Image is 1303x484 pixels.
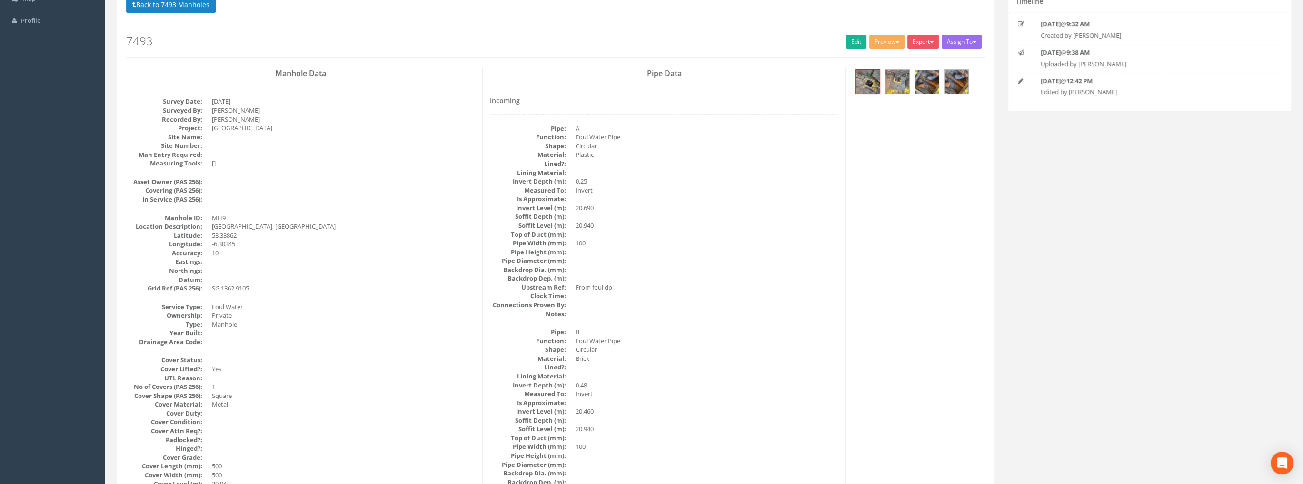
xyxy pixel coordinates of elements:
button: Preview [869,35,905,49]
dt: Pipe Height (mm): [490,451,566,460]
dt: Pipe Width (mm): [490,239,566,248]
dt: Connections Proven By: [490,300,566,310]
dt: Lining Material: [490,168,566,177]
dt: Recorded By: [126,115,202,124]
dt: Cover Material: [126,400,202,409]
dd: [GEOGRAPHIC_DATA] [212,124,475,133]
dt: Soffit Level (m): [490,425,566,434]
dd: Metal [212,400,475,409]
dt: Pipe Height (mm): [490,248,566,257]
dd: -6.30345 [212,240,475,249]
dt: Hinged?: [126,444,202,453]
dt: Grid Ref (PAS 256): [126,284,202,293]
dd: Plastic [576,150,839,159]
dt: Cover Condition: [126,417,202,426]
dt: Cover Lifted?: [126,365,202,374]
dd: 100 [576,442,839,451]
dt: Upstream Ref: [490,283,566,292]
dt: Survey Date: [126,97,202,106]
dt: Covering (PAS 256): [126,186,202,195]
dt: Manhole ID: [126,213,202,223]
dt: Cover Length (mm): [126,462,202,471]
dd: Circular [576,345,839,354]
dt: Shape: [490,345,566,354]
dd: Square [212,391,475,400]
dd: 20.940 [576,425,839,434]
dd: MH9 [212,213,475,223]
dt: Invert Level (m): [490,407,566,416]
dt: Ownership: [126,311,202,320]
div: Open Intercom Messenger [1271,452,1293,474]
dd: 20.940 [576,221,839,230]
strong: 12:42 PM [1066,77,1093,85]
img: e0fa1dcd-f507-a8ef-dd87-5feeebd63097_7d5349c9-8e96-0bb3-e8a9-b0f5c2729e6e_thumb.jpg [915,70,939,94]
p: Created by [PERSON_NAME] [1041,31,1258,40]
p: Uploaded by [PERSON_NAME] [1041,59,1258,68]
p: @ [1041,19,1258,29]
dd: 100 [576,239,839,248]
dd: 500 [212,462,475,471]
dt: Invert Level (m): [490,203,566,213]
dd: Invert [576,186,839,195]
h3: Manhole Data [126,69,475,78]
dt: Surveyed By: [126,106,202,115]
dt: UTL Reason: [126,374,202,383]
dd: 0.25 [576,177,839,186]
strong: [DATE] [1041,48,1061,57]
dt: Soffit Level (m): [490,221,566,230]
dd: Circular [576,142,839,151]
button: Assign To [942,35,982,49]
dt: Site Number: [126,141,202,150]
dd: [PERSON_NAME] [212,115,475,124]
dd: A [576,124,839,133]
dt: Clock Time: [490,291,566,300]
img: e0fa1dcd-f507-a8ef-dd87-5feeebd63097_b16f2804-f277-bd18-e6d0-5def3a3f4fd9_thumb.jpg [945,70,968,94]
dt: Northings: [126,266,202,275]
dt: Cover Status: [126,356,202,365]
strong: 9:32 AM [1066,19,1090,28]
strong: [DATE] [1041,19,1061,28]
dd: 10 [212,249,475,258]
dt: Measuring Tools: [126,159,202,168]
dt: Cover Shape (PAS 256): [126,391,202,400]
dt: Is Approximate: [490,398,566,407]
dt: Asset Owner (PAS 256): [126,177,202,186]
dd: [] [212,159,475,168]
dt: Latitude: [126,231,202,240]
dd: 20.460 [576,407,839,416]
dt: Accuracy: [126,249,202,258]
dd: Foul Water [212,302,475,311]
dt: Datum: [126,275,202,284]
dt: Lining Material: [490,372,566,381]
img: e0fa1dcd-f507-a8ef-dd87-5feeebd63097_7673f0d6-779e-fc3d-874d-45786231a397_thumb.jpg [856,70,880,94]
dt: Function: [490,337,566,346]
span: Profile [21,16,40,25]
dd: 1 [212,382,475,391]
p: @ [1041,77,1258,86]
h3: Pipe Data [490,69,839,78]
dt: Service Type: [126,302,202,311]
dt: Project: [126,124,202,133]
dt: Top of Duct (mm): [490,230,566,239]
dd: 53.33862 [212,231,475,240]
h4: Incoming [490,97,839,104]
dd: Yes [212,365,475,374]
dt: Lined?: [490,159,566,168]
dt: Soffit Depth (m): [490,416,566,425]
dt: Backdrop Dia. (mm): [490,469,566,478]
dt: Measured To: [490,186,566,195]
dt: Is Approximate: [490,194,566,203]
dt: Drainage Area Code: [126,338,202,347]
dd: SG 1362 9105 [212,284,475,293]
dt: Cover Width (mm): [126,471,202,480]
dt: Pipe Diameter (mm): [490,256,566,265]
dd: Foul Water Pipe [576,337,839,346]
dt: Pipe Diameter (mm): [490,460,566,469]
p: Edited by [PERSON_NAME] [1041,87,1258,97]
dd: Private [212,311,475,320]
dd: [PERSON_NAME] [212,106,475,115]
a: Edit [846,35,866,49]
dd: [GEOGRAPHIC_DATA], [GEOGRAPHIC_DATA] [212,222,475,231]
dt: Eastings: [126,257,202,266]
dd: Invert [576,389,839,398]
